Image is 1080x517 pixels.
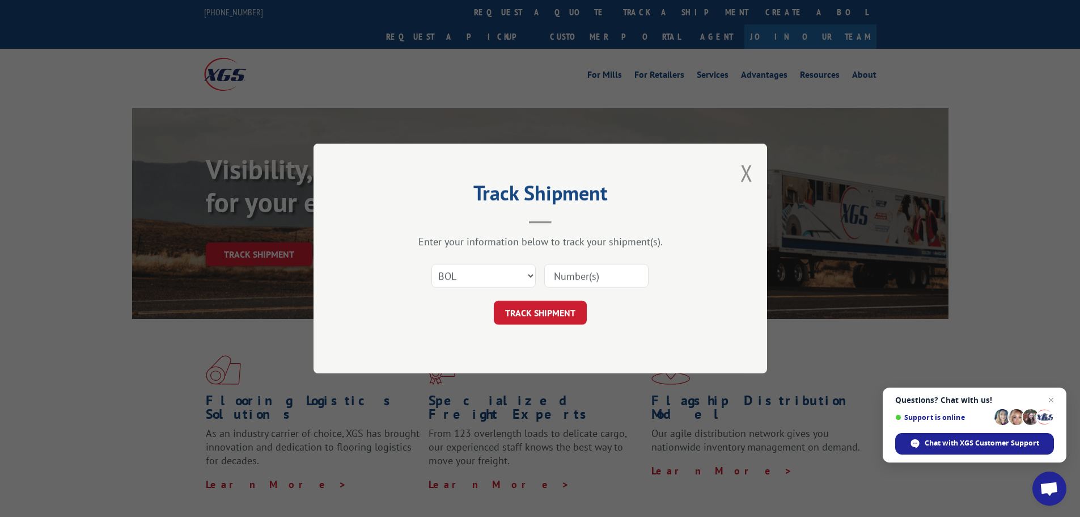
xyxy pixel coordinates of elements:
input: Number(s) [544,264,649,288]
span: Chat with XGS Customer Support [925,438,1039,448]
button: TRACK SHIPMENT [494,301,587,325]
div: Enter your information below to track your shipment(s). [370,235,710,248]
span: Support is online [895,413,990,422]
a: Open chat [1032,472,1066,506]
span: Questions? Chat with us! [895,396,1054,405]
span: Chat with XGS Customer Support [895,433,1054,455]
button: Close modal [740,158,753,188]
h2: Track Shipment [370,185,710,207]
